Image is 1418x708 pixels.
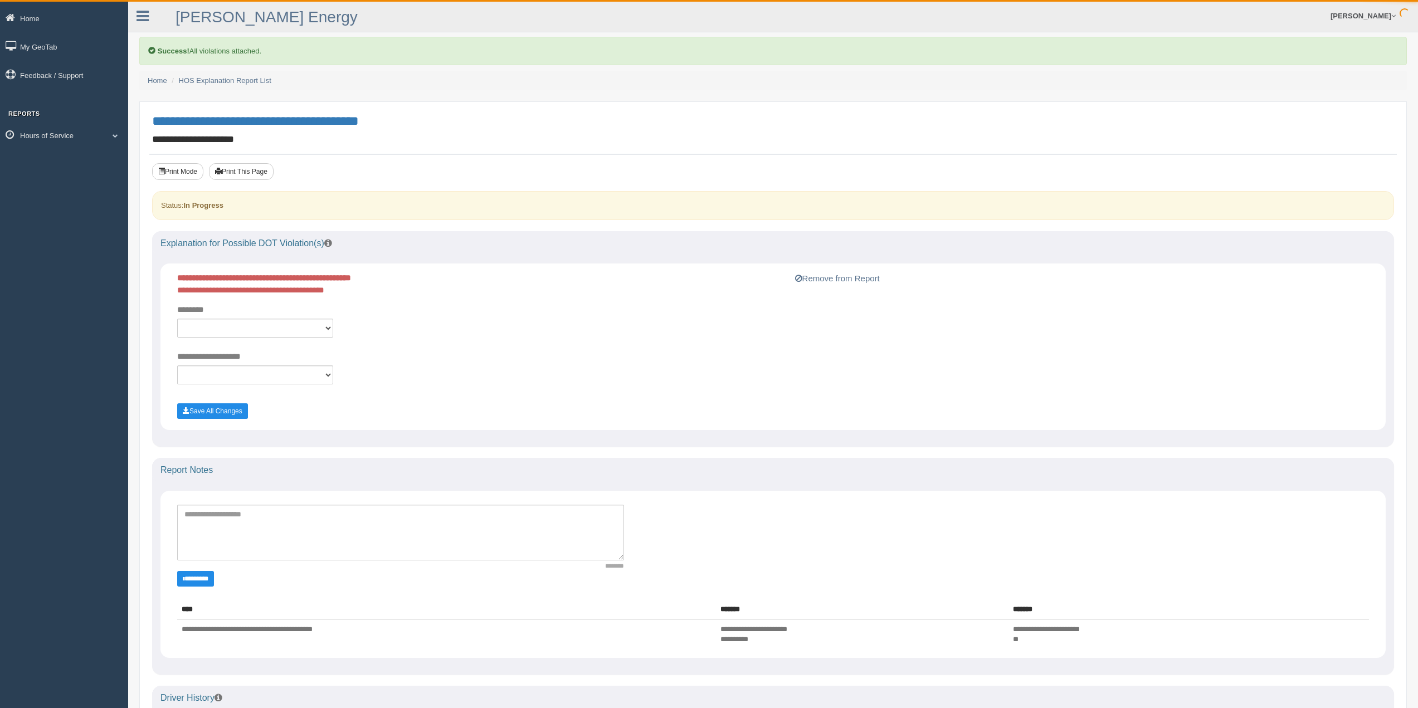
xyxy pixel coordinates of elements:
button: Save [177,403,248,419]
div: All violations attached. [139,37,1407,65]
button: Remove from Report [792,272,883,285]
button: Print Mode [152,163,203,180]
b: Success! [158,47,189,55]
a: Home [148,76,167,85]
a: [PERSON_NAME] Energy [176,8,358,26]
button: Print This Page [209,163,274,180]
div: Status: [152,191,1394,219]
div: Report Notes [152,458,1394,482]
strong: In Progress [183,201,223,209]
button: Change Filter Options [177,571,214,587]
div: Explanation for Possible DOT Violation(s) [152,231,1394,256]
a: HOS Explanation Report List [179,76,271,85]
